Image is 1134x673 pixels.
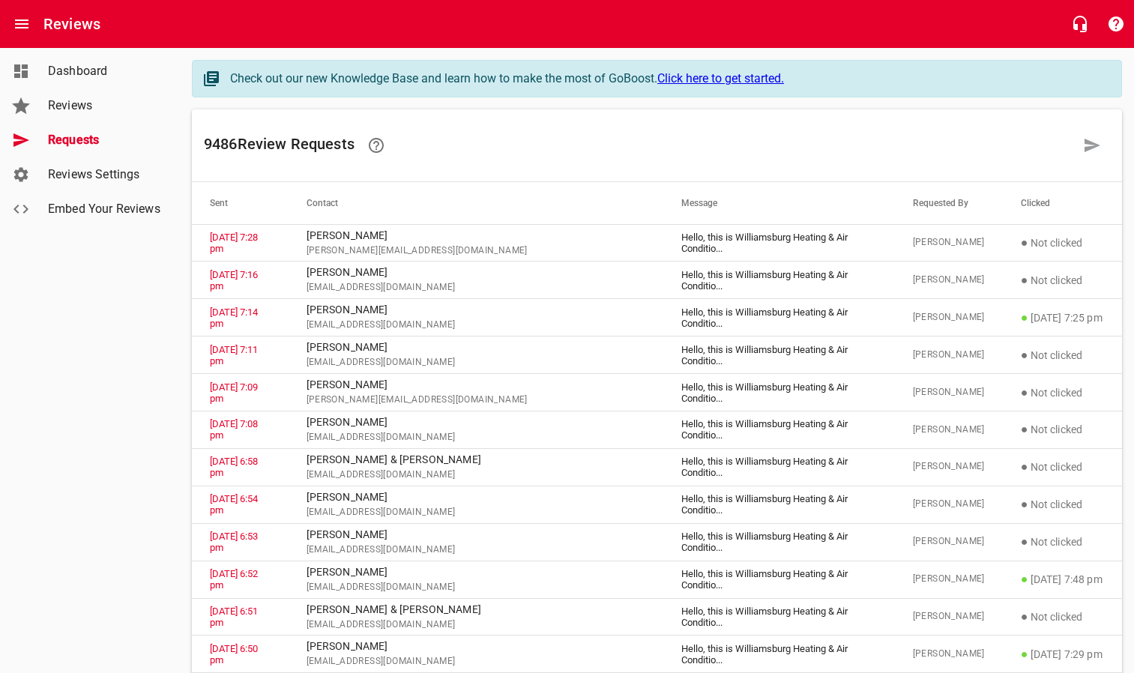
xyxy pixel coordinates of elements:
[1021,234,1104,252] p: Not clicked
[663,636,895,673] td: Hello, this is Williamsburg Heating & Air Conditio ...
[1021,273,1028,287] span: ●
[1021,497,1028,511] span: ●
[1098,6,1134,42] button: Support Portal
[289,182,663,224] th: Contact
[307,468,645,483] span: [EMAIL_ADDRESS][DOMAIN_NAME]
[48,62,162,80] span: Dashboard
[307,265,645,280] p: [PERSON_NAME]
[913,459,985,474] span: [PERSON_NAME]
[913,609,985,624] span: [PERSON_NAME]
[307,414,645,430] p: [PERSON_NAME]
[913,647,985,662] span: [PERSON_NAME]
[210,269,258,292] a: [DATE] 7:16 pm
[913,385,985,400] span: [PERSON_NAME]
[210,344,258,366] a: [DATE] 7:11 pm
[1021,608,1104,626] p: Not clicked
[210,418,258,441] a: [DATE] 7:08 pm
[1021,420,1104,438] p: Not clicked
[307,505,645,520] span: [EMAIL_ADDRESS][DOMAIN_NAME]
[657,71,784,85] a: Click here to get started.
[307,489,645,505] p: [PERSON_NAME]
[210,606,258,628] a: [DATE] 6:51 pm
[307,618,645,633] span: [EMAIL_ADDRESS][DOMAIN_NAME]
[307,339,645,355] p: [PERSON_NAME]
[663,523,895,561] td: Hello, this is Williamsburg Heating & Air Conditio ...
[358,127,394,163] a: Learn how requesting reviews can improve your online presence
[1021,459,1028,474] span: ●
[1021,495,1104,513] p: Not clicked
[307,377,645,393] p: [PERSON_NAME]
[48,97,162,115] span: Reviews
[192,182,289,224] th: Sent
[48,200,162,218] span: Embed Your Reviews
[307,355,645,370] span: [EMAIL_ADDRESS][DOMAIN_NAME]
[913,497,985,512] span: [PERSON_NAME]
[48,166,162,184] span: Reviews Settings
[307,527,645,543] p: [PERSON_NAME]
[1021,346,1104,364] p: Not clicked
[307,580,645,595] span: [EMAIL_ADDRESS][DOMAIN_NAME]
[1074,127,1110,163] a: Request a review
[48,131,162,149] span: Requests
[1021,609,1028,624] span: ●
[913,423,985,438] span: [PERSON_NAME]
[663,411,895,449] td: Hello, this is Williamsburg Heating & Air Conditio ...
[1021,572,1028,586] span: ●
[895,182,1003,224] th: Requested By
[913,534,985,549] span: [PERSON_NAME]
[307,280,645,295] span: [EMAIL_ADDRESS][DOMAIN_NAME]
[307,228,645,244] p: [PERSON_NAME]
[663,598,895,636] td: Hello, this is Williamsburg Heating & Air Conditio ...
[1021,348,1028,362] span: ●
[1062,6,1098,42] button: Live Chat
[307,639,645,654] p: [PERSON_NAME]
[307,543,645,558] span: [EMAIL_ADDRESS][DOMAIN_NAME]
[4,6,40,42] button: Open drawer
[210,456,258,478] a: [DATE] 6:58 pm
[307,302,645,318] p: [PERSON_NAME]
[210,568,258,591] a: [DATE] 6:52 pm
[1003,182,1122,224] th: Clicked
[307,244,645,259] span: [PERSON_NAME][EMAIL_ADDRESS][DOMAIN_NAME]
[1021,235,1028,250] span: ●
[913,348,985,363] span: [PERSON_NAME]
[663,262,895,299] td: Hello, this is Williamsburg Heating & Air Conditio ...
[307,654,645,669] span: [EMAIL_ADDRESS][DOMAIN_NAME]
[663,374,895,411] td: Hello, this is Williamsburg Heating & Air Conditio ...
[210,381,258,404] a: [DATE] 7:09 pm
[1021,422,1028,436] span: ●
[210,307,258,329] a: [DATE] 7:14 pm
[210,531,258,553] a: [DATE] 6:53 pm
[913,273,985,288] span: [PERSON_NAME]
[913,235,985,250] span: [PERSON_NAME]
[913,572,985,587] span: [PERSON_NAME]
[1021,458,1104,476] p: Not clicked
[1021,271,1104,289] p: Not clicked
[663,299,895,336] td: Hello, this is Williamsburg Heating & Air Conditio ...
[1021,647,1028,661] span: ●
[210,493,258,516] a: [DATE] 6:54 pm
[663,486,895,523] td: Hello, this is Williamsburg Heating & Air Conditio ...
[307,602,645,618] p: [PERSON_NAME] & [PERSON_NAME]
[1021,533,1104,551] p: Not clicked
[913,310,985,325] span: [PERSON_NAME]
[1021,645,1104,663] p: [DATE] 7:29 pm
[663,448,895,486] td: Hello, this is Williamsburg Heating & Air Conditio ...
[307,393,645,408] span: [PERSON_NAME][EMAIL_ADDRESS][DOMAIN_NAME]
[1021,534,1028,549] span: ●
[307,564,645,580] p: [PERSON_NAME]
[663,561,895,598] td: Hello, this is Williamsburg Heating & Air Conditio ...
[307,318,645,333] span: [EMAIL_ADDRESS][DOMAIN_NAME]
[210,643,258,666] a: [DATE] 6:50 pm
[307,452,645,468] p: [PERSON_NAME] & [PERSON_NAME]
[1021,310,1028,325] span: ●
[307,430,645,445] span: [EMAIL_ADDRESS][DOMAIN_NAME]
[210,232,258,254] a: [DATE] 7:28 pm
[1021,570,1104,588] p: [DATE] 7:48 pm
[1021,384,1104,402] p: Not clicked
[663,336,895,374] td: Hello, this is Williamsburg Heating & Air Conditio ...
[204,127,1074,163] h6: 9486 Review Request s
[43,12,100,36] h6: Reviews
[230,70,1106,88] div: Check out our new Knowledge Base and learn how to make the most of GoBoost.
[663,224,895,262] td: Hello, this is Williamsburg Heating & Air Conditio ...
